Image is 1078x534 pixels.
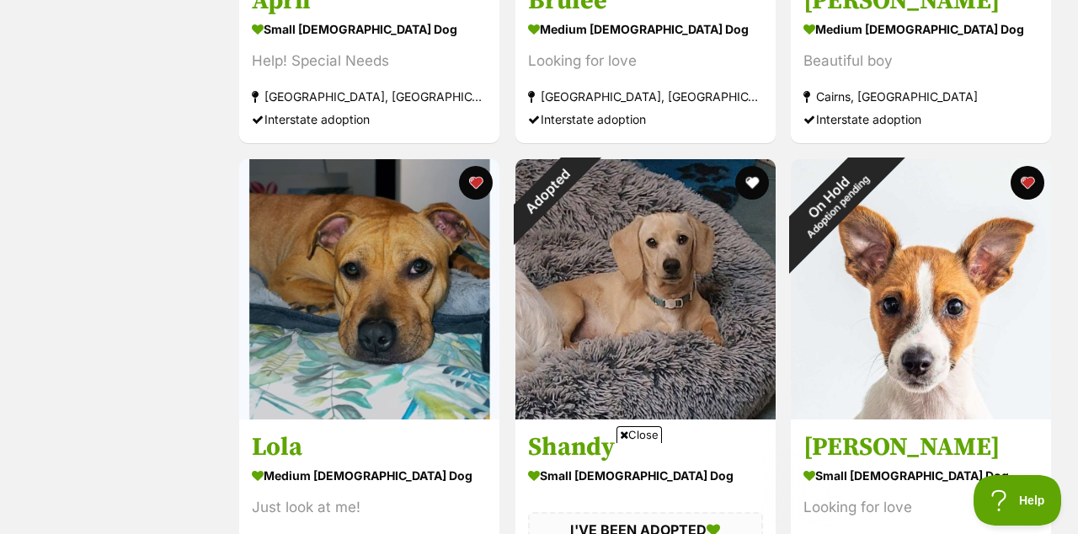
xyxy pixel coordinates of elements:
[492,136,604,248] div: Adopted
[252,85,487,108] div: [GEOGRAPHIC_DATA], [GEOGRAPHIC_DATA]
[252,431,487,463] h3: Lola
[2,2,15,15] img: consumer-privacy-logo.png
[803,463,1038,488] div: small [DEMOGRAPHIC_DATA] Dog
[459,166,493,200] button: favourite
[528,17,763,41] div: medium [DEMOGRAPHIC_DATA] Dog
[252,17,487,41] div: small [DEMOGRAPHIC_DATA] Dog
[528,50,763,72] div: Looking for love
[252,50,487,72] div: Help! Special Needs
[528,431,763,463] h3: Shandy
[803,496,1038,519] div: Looking for love
[760,127,907,275] div: On Hold
[803,108,1038,131] div: Interstate adoption
[232,450,846,526] iframe: Advertisement
[528,85,763,108] div: [GEOGRAPHIC_DATA], [GEOGRAPHIC_DATA]
[239,159,499,419] img: Lola
[803,431,1038,463] h3: [PERSON_NAME]
[791,406,1051,423] a: On HoldAdoption pending
[1011,166,1044,200] button: favourite
[803,17,1038,41] div: medium [DEMOGRAPHIC_DATA] Dog
[515,406,776,423] a: Adopted
[974,475,1061,526] iframe: Help Scout Beacon - Open
[803,50,1038,72] div: Beautiful boy
[515,159,776,419] img: Shandy
[803,85,1038,108] div: Cairns, [GEOGRAPHIC_DATA]
[616,426,662,443] span: Close
[252,108,487,131] div: Interstate adoption
[734,166,768,200] button: favourite
[528,108,763,131] div: Interstate adoption
[805,173,873,240] span: Adoption pending
[791,159,1051,419] img: Mackenzie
